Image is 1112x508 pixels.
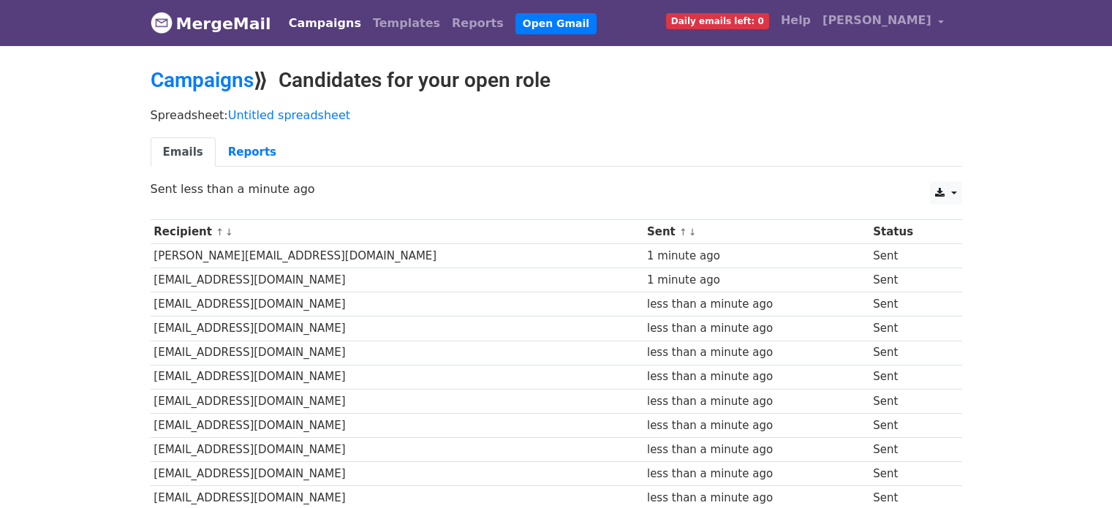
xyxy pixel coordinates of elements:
[151,107,962,123] p: Spreadsheet:
[446,9,510,38] a: Reports
[869,244,950,268] td: Sent
[647,368,866,385] div: less than a minute ago
[869,389,950,413] td: Sent
[151,413,644,437] td: [EMAIL_ADDRESS][DOMAIN_NAME]
[869,365,950,389] td: Sent
[869,437,950,461] td: Sent
[283,9,367,38] a: Campaigns
[689,227,697,238] a: ↓
[151,8,271,39] a: MergeMail
[647,441,866,458] div: less than a minute ago
[817,6,950,40] a: [PERSON_NAME]
[225,227,233,238] a: ↓
[151,68,962,93] h2: ⟫ Candidates for your open role
[647,466,866,482] div: less than a minute ago
[869,316,950,341] td: Sent
[647,344,866,361] div: less than a minute ago
[515,13,597,34] a: Open Gmail
[228,108,350,122] a: Untitled spreadsheet
[647,296,866,313] div: less than a minute ago
[151,181,962,197] p: Sent less than a minute ago
[869,413,950,437] td: Sent
[151,341,644,365] td: [EMAIL_ADDRESS][DOMAIN_NAME]
[151,292,644,316] td: [EMAIL_ADDRESS][DOMAIN_NAME]
[869,341,950,365] td: Sent
[647,248,866,265] div: 1 minute ago
[869,268,950,292] td: Sent
[151,220,644,244] th: Recipient
[643,220,869,244] th: Sent
[151,137,216,167] a: Emails
[647,417,866,434] div: less than a minute ago
[151,68,254,92] a: Campaigns
[679,227,687,238] a: ↑
[869,292,950,316] td: Sent
[216,227,224,238] a: ↑
[151,365,644,389] td: [EMAIL_ADDRESS][DOMAIN_NAME]
[666,13,769,29] span: Daily emails left: 0
[822,12,931,29] span: [PERSON_NAME]
[869,220,950,244] th: Status
[151,437,644,461] td: [EMAIL_ADDRESS][DOMAIN_NAME]
[869,462,950,486] td: Sent
[151,12,173,34] img: MergeMail logo
[647,490,866,507] div: less than a minute ago
[151,316,644,341] td: [EMAIL_ADDRESS][DOMAIN_NAME]
[151,462,644,486] td: [EMAIL_ADDRESS][DOMAIN_NAME]
[367,9,446,38] a: Templates
[647,393,866,410] div: less than a minute ago
[151,389,644,413] td: [EMAIL_ADDRESS][DOMAIN_NAME]
[775,6,817,35] a: Help
[647,320,866,337] div: less than a minute ago
[660,6,775,35] a: Daily emails left: 0
[151,268,644,292] td: [EMAIL_ADDRESS][DOMAIN_NAME]
[647,272,866,289] div: 1 minute ago
[216,137,289,167] a: Reports
[151,244,644,268] td: [PERSON_NAME][EMAIL_ADDRESS][DOMAIN_NAME]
